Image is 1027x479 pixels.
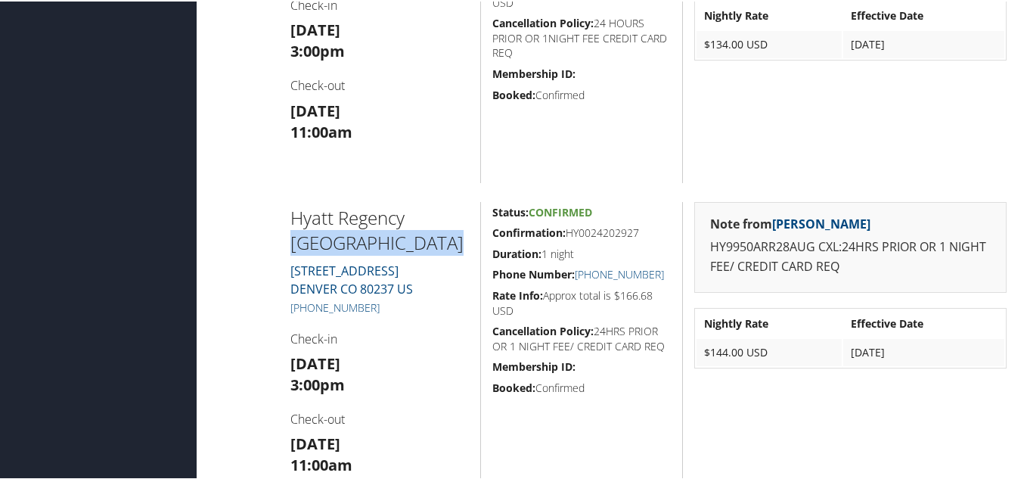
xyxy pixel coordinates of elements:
[290,352,340,372] strong: [DATE]
[492,322,594,337] strong: Cancellation Policy:
[290,76,470,92] h4: Check-out
[843,337,1004,365] td: [DATE]
[290,409,470,426] h4: Check-out
[492,379,535,393] strong: Booked:
[710,236,991,275] p: HY9950ARR28AUG CXL:24HRS PRIOR OR 1 NIGHT FEE/ CREDIT CARD REQ
[492,14,671,59] h5: 24 HOURS PRIOR OR 1NIGHT FEE CREDIT CARD REQ
[772,214,870,231] a: [PERSON_NAME]
[492,245,671,260] h5: 1 night
[492,322,671,352] h5: 24HRS PRIOR OR 1 NIGHT FEE/ CREDIT CARD REQ
[290,39,345,60] strong: 3:00pm
[492,379,671,394] h5: Confirmed
[290,99,340,120] strong: [DATE]
[290,204,470,254] h2: Hyatt Regency [GEOGRAPHIC_DATA]
[290,432,340,453] strong: [DATE]
[492,204,529,218] strong: Status:
[290,373,345,393] strong: 3:00pm
[290,120,352,141] strong: 11:00am
[492,287,543,301] strong: Rate Info:
[290,329,470,346] h4: Check-in
[492,224,566,238] strong: Confirmation:
[843,1,1004,28] th: Effective Date
[492,65,576,79] strong: Membership ID:
[697,337,842,365] td: $144.00 USD
[492,14,594,29] strong: Cancellation Policy:
[697,309,842,336] th: Nightly Rate
[529,204,592,218] span: Confirmed
[290,18,340,39] strong: [DATE]
[843,30,1004,57] td: [DATE]
[290,261,413,296] a: [STREET_ADDRESS]DENVER CO 80237 US
[492,224,671,239] h5: HY0024202927
[290,453,352,474] strong: 11:00am
[697,1,842,28] th: Nightly Rate
[492,358,576,372] strong: Membership ID:
[843,309,1004,336] th: Effective Date
[492,86,535,101] strong: Booked:
[492,86,671,101] h5: Confirmed
[710,214,870,231] strong: Note from
[575,266,664,280] a: [PHONE_NUMBER]
[697,30,842,57] td: $134.00 USD
[492,266,575,280] strong: Phone Number:
[492,287,671,316] h5: Approx total is $166.68 USD
[492,245,541,260] strong: Duration:
[290,299,380,313] a: [PHONE_NUMBER]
